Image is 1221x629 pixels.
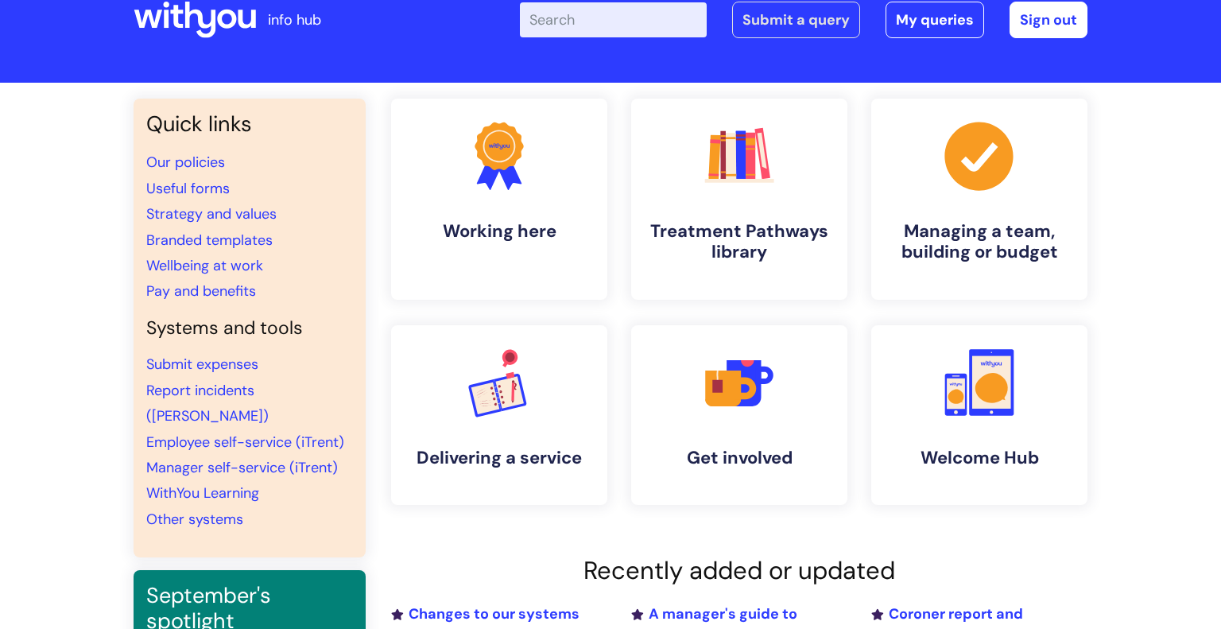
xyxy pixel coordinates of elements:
[404,448,595,468] h4: Delivering a service
[146,510,243,529] a: Other systems
[391,325,607,505] a: Delivering a service
[146,433,344,452] a: Employee self-service (iTrent)
[1010,2,1087,38] a: Sign out
[644,221,835,263] h4: Treatment Pathways library
[268,7,321,33] p: info hub
[391,604,579,623] a: Changes to our systems
[146,381,269,425] a: Report incidents ([PERSON_NAME])
[146,458,338,477] a: Manager self-service (iTrent)
[732,2,860,38] a: Submit a query
[146,179,230,198] a: Useful forms
[886,2,984,38] a: My queries
[146,153,225,172] a: Our policies
[146,231,273,250] a: Branded templates
[146,256,263,275] a: Wellbeing at work
[391,556,1087,585] h2: Recently added or updated
[644,448,835,468] h4: Get involved
[146,204,277,223] a: Strategy and values
[884,221,1075,263] h4: Managing a team, building or budget
[146,483,259,503] a: WithYou Learning
[871,325,1087,505] a: Welcome Hub
[520,2,707,37] input: Search
[520,2,1087,38] div: | -
[391,99,607,300] a: Working here
[146,355,258,374] a: Submit expenses
[631,99,847,300] a: Treatment Pathways library
[871,99,1087,300] a: Managing a team, building or budget
[884,448,1075,468] h4: Welcome Hub
[146,111,353,137] h3: Quick links
[404,221,595,242] h4: Working here
[631,325,847,505] a: Get involved
[146,281,256,301] a: Pay and benefits
[146,317,353,340] h4: Systems and tools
